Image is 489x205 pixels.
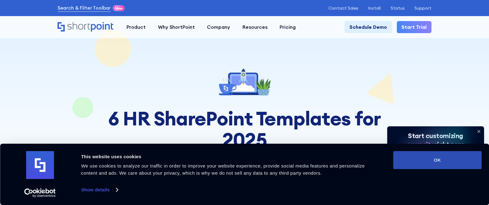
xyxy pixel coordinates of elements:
[414,6,431,11] a: Support
[13,188,67,198] a: Usercentrics Cookiebot - opens in a new window
[397,21,432,33] a: Start Trial
[236,21,274,33] a: Resources
[242,24,268,31] div: Resources
[26,151,54,179] img: logo
[81,163,365,176] span: We use cookies to analyze our traffic in order to improve your website experience, provide social...
[207,24,230,31] div: Company
[391,6,405,11] a: Status
[345,21,392,33] a: Schedule Demo
[120,21,152,33] a: Product
[81,153,379,160] div: This website uses cookies
[81,185,118,194] a: Show details
[158,24,195,31] div: Why ShortPoint
[152,21,201,33] a: Why ShortPoint
[201,21,236,33] a: Company
[273,21,302,33] a: Pricing
[108,106,381,152] strong: 6 HR SharePoint Templates for 2025
[378,133,489,205] iframe: Chat Widget
[127,24,146,31] div: Product
[328,6,358,11] a: Contact Sales
[393,151,482,169] button: OK
[368,6,381,11] a: Install
[280,24,296,31] div: Pricing
[58,22,114,33] a: Home
[58,4,111,12] a: Search & Filter Toolbar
